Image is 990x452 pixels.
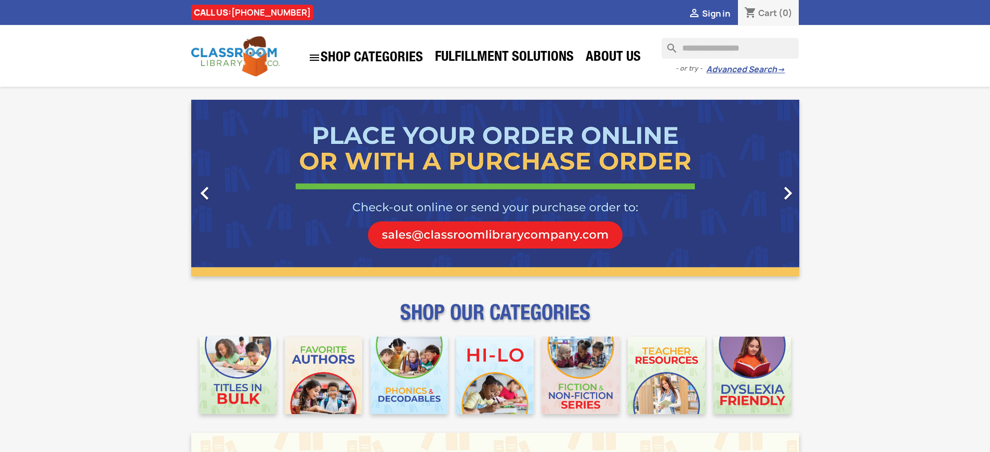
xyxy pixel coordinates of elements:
span: - or try - [676,63,706,74]
span: (0) [778,7,793,19]
img: CLC_Dyslexia_Mobile.jpg [714,337,791,414]
i:  [192,180,218,206]
a: Next [708,100,799,276]
img: CLC_Phonics_And_Decodables_Mobile.jpg [371,337,448,414]
a: About Us [580,48,646,69]
ul: Carousel container [191,100,799,276]
a: Previous [191,100,283,276]
a: Fulfillment Solutions [430,48,579,69]
a: [PHONE_NUMBER] [231,7,311,18]
a: SHOP CATEGORIES [303,46,428,69]
img: CLC_Bulk_Mobile.jpg [200,337,277,414]
i:  [688,8,701,20]
i: search [662,38,674,50]
img: CLC_Favorite_Authors_Mobile.jpg [285,337,362,414]
span: Cart [758,7,777,19]
span: → [777,64,785,75]
i: shopping_cart [744,7,757,20]
a:  Sign in [688,8,730,19]
i:  [775,180,801,206]
div: CALL US: [191,5,313,20]
img: CLC_HiLo_Mobile.jpg [456,337,534,414]
img: Classroom Library Company [191,36,280,76]
p: SHOP OUR CATEGORIES [191,310,799,328]
i:  [308,51,321,64]
a: Advanced Search→ [706,64,785,75]
input: Search [662,38,799,59]
span: Sign in [702,8,730,19]
img: CLC_Fiction_Nonfiction_Mobile.jpg [542,337,619,414]
img: CLC_Teacher_Resources_Mobile.jpg [628,337,705,414]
